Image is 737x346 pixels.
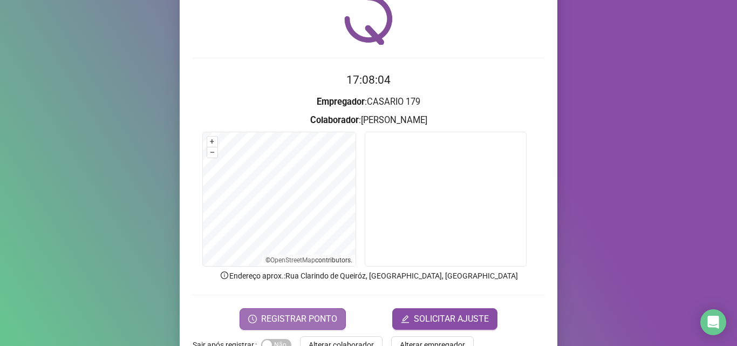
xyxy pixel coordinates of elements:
[270,256,315,264] a: OpenStreetMap
[220,270,229,280] span: info-circle
[392,308,497,330] button: editSOLICITAR AJUSTE
[414,313,489,325] span: SOLICITAR AJUSTE
[700,309,726,335] div: Open Intercom Messenger
[261,313,337,325] span: REGISTRAR PONTO
[207,137,217,147] button: +
[346,73,391,86] time: 17:08:04
[317,97,365,107] strong: Empregador
[193,95,544,109] h3: : CASARIO 179
[207,147,217,158] button: –
[401,315,410,323] span: edit
[240,308,346,330] button: REGISTRAR PONTO
[193,113,544,127] h3: : [PERSON_NAME]
[265,256,352,264] li: © contributors.
[310,115,359,125] strong: Colaborador
[193,270,544,282] p: Endereço aprox. : Rua Clarindo de Queiróz, [GEOGRAPHIC_DATA], [GEOGRAPHIC_DATA]
[248,315,257,323] span: clock-circle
